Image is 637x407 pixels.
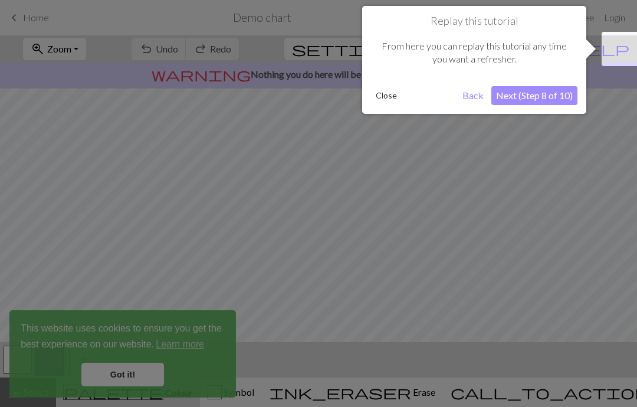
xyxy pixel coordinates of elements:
[458,86,488,105] button: Back
[371,87,402,104] button: Close
[491,86,577,105] button: Next (Step 8 of 10)
[362,6,586,114] div: Replay this tutorial
[371,28,577,78] div: From here you can replay this tutorial any time you want a refresher.
[371,15,577,28] h1: Replay this tutorial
